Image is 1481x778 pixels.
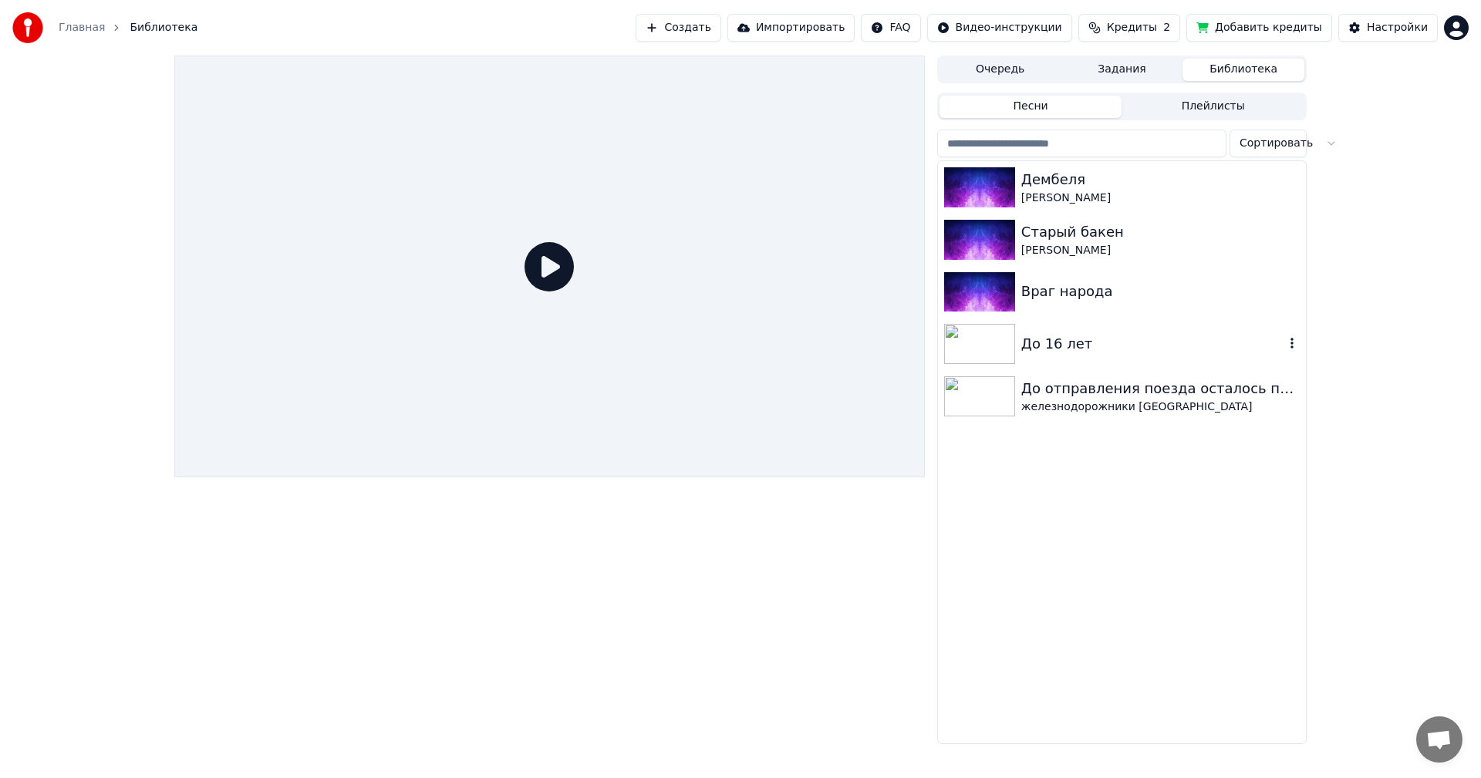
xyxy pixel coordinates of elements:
[1163,20,1170,35] span: 2
[12,12,43,43] img: youka
[727,14,855,42] button: Импортировать
[1078,14,1180,42] button: Кредиты2
[1021,378,1300,399] div: До отправления поезда осталось пять минут
[1021,221,1300,243] div: Старый бакен
[1021,169,1300,190] div: Дембеля
[1416,716,1462,763] a: Открытый чат
[1061,59,1183,81] button: Задания
[130,20,197,35] span: Библиотека
[59,20,197,35] nav: breadcrumb
[59,20,105,35] a: Главная
[940,59,1061,81] button: Очередь
[1182,59,1304,81] button: Библиотека
[1240,136,1313,151] span: Сортировать
[1338,14,1438,42] button: Настройки
[940,96,1122,118] button: Песни
[1021,243,1300,258] div: [PERSON_NAME]
[1021,333,1284,355] div: До 16 лет
[861,14,920,42] button: FAQ
[1021,399,1300,415] div: железнодорожники [GEOGRAPHIC_DATA]
[1021,281,1300,302] div: Враг народа
[1186,14,1332,42] button: Добавить кредиты
[1021,190,1300,206] div: [PERSON_NAME]
[1367,20,1428,35] div: Настройки
[636,14,720,42] button: Создать
[1122,96,1304,118] button: Плейлисты
[1107,20,1157,35] span: Кредиты
[927,14,1072,42] button: Видео-инструкции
